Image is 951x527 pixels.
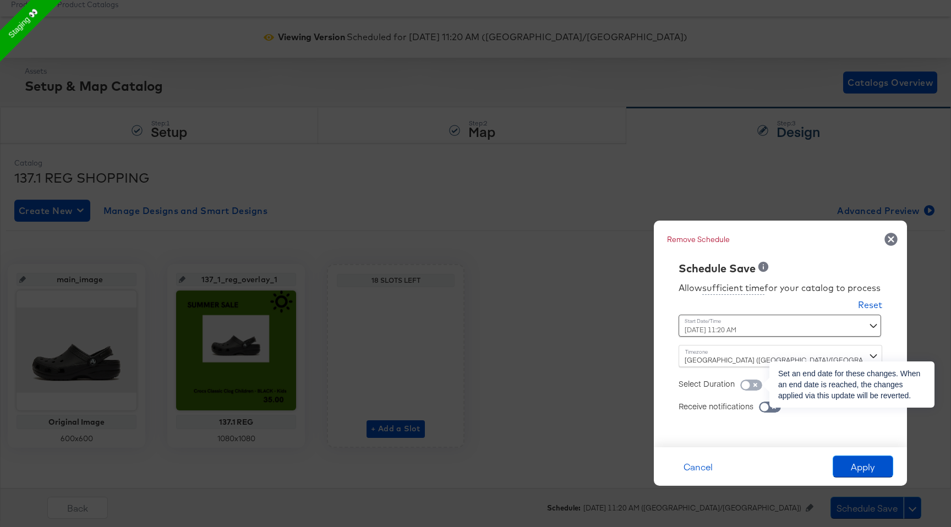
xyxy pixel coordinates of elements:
[858,299,882,311] div: Reset
[679,378,735,389] div: Select Duration
[685,355,903,364] span: [GEOGRAPHIC_DATA] ([GEOGRAPHIC_DATA]/[GEOGRAPHIC_DATA])
[679,400,753,411] div: Receive notifications
[833,455,893,477] button: Apply
[666,232,730,247] button: Remove Schedule
[858,299,882,315] button: Reset
[668,455,728,477] button: Cancel
[702,282,764,295] div: sufficient time
[679,261,756,277] div: Schedule Save
[679,282,882,295] div: Allow for your catalog to process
